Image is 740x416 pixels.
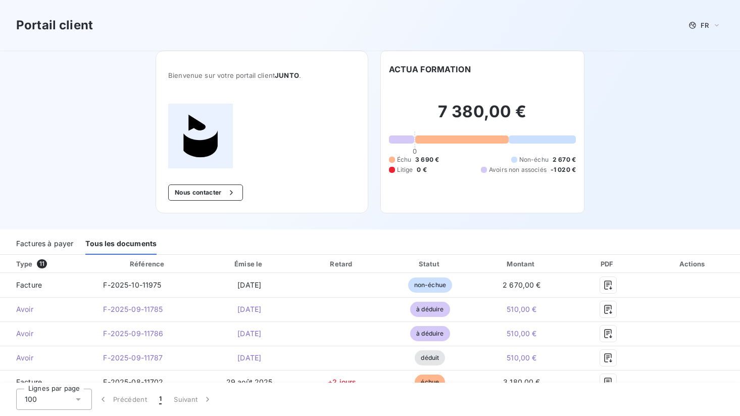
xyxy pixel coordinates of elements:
[168,184,243,201] button: Nous contacter
[300,259,384,269] div: Retard
[388,259,471,269] div: Statut
[389,63,471,75] h6: ACTUA FORMATION
[37,259,47,268] span: 11
[475,259,568,269] div: Montant
[8,377,87,387] span: Facture
[507,353,536,362] span: 510,00 €
[237,305,261,313] span: [DATE]
[553,155,576,164] span: 2 670 €
[8,304,87,314] span: Avoir
[237,353,261,362] span: [DATE]
[415,375,445,390] span: échue
[572,259,645,269] div: PDF
[701,21,709,29] span: FR
[168,389,219,410] button: Suivant
[417,165,426,174] span: 0 €
[103,353,163,362] span: F-2025-09-11787
[92,389,153,410] button: Précédent
[159,394,162,404] span: 1
[226,378,273,386] span: 29 août 2025
[168,71,356,79] span: Bienvenue sur votre portail client .
[507,305,536,313] span: 510,00 €
[410,326,450,341] span: à déduire
[519,155,549,164] span: Non-échu
[168,104,233,168] img: Company logo
[415,155,439,164] span: 3 690 €
[389,102,576,132] h2: 7 380,00 €
[503,378,540,386] span: 3 180,00 €
[16,234,73,255] div: Factures à payer
[507,329,536,338] span: 510,00 €
[237,329,261,338] span: [DATE]
[397,165,413,174] span: Litige
[551,165,576,174] span: -1 020 €
[648,259,738,269] div: Actions
[275,71,299,79] span: JUNTO
[8,329,87,339] span: Avoir
[130,260,164,268] div: Référence
[410,302,450,317] span: à déduire
[153,389,168,410] button: 1
[25,394,37,404] span: 100
[103,281,161,289] span: F-2025-10-11975
[10,259,93,269] div: Type
[503,281,541,289] span: 2 670,00 €
[16,16,93,34] h3: Portail client
[489,165,547,174] span: Avoirs non associés
[397,155,412,164] span: Échu
[103,329,163,338] span: F-2025-09-11786
[328,378,356,386] span: +2 jours
[8,353,87,363] span: Avoir
[85,234,157,255] div: Tous les documents
[8,280,87,290] span: Facture
[103,378,163,386] span: F-2025-08-11702
[103,305,163,313] span: F-2025-09-11785
[413,147,417,155] span: 0
[237,281,261,289] span: [DATE]
[415,350,445,365] span: déduit
[203,259,296,269] div: Émise le
[408,278,452,293] span: non-échue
